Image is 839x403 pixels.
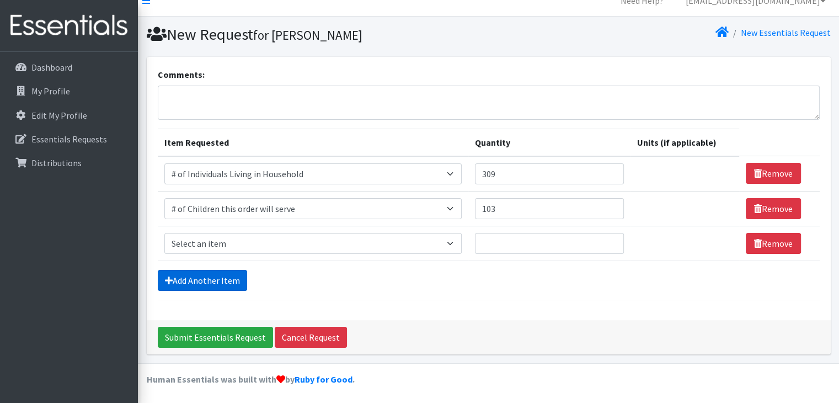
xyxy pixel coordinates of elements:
small: for [PERSON_NAME] [253,27,362,43]
a: Ruby for Good [295,374,352,385]
p: Edit My Profile [31,110,87,121]
a: Remove [746,198,801,219]
a: Remove [746,163,801,184]
th: Units (if applicable) [630,129,739,156]
input: Submit Essentials Request [158,327,273,348]
img: HumanEssentials [4,7,133,44]
p: My Profile [31,86,70,97]
a: Cancel Request [275,327,347,348]
th: Item Requested [158,129,468,156]
a: My Profile [4,80,133,102]
h1: New Request [147,25,485,44]
p: Essentials Requests [31,134,107,145]
a: New Essentials Request [741,27,831,38]
th: Quantity [468,129,630,156]
a: Add Another Item [158,270,247,291]
p: Dashboard [31,62,72,73]
label: Comments: [158,68,205,81]
p: Distributions [31,157,82,168]
a: Remove [746,233,801,254]
a: Dashboard [4,56,133,78]
strong: Human Essentials was built with by . [147,374,355,385]
a: Edit My Profile [4,104,133,126]
a: Distributions [4,152,133,174]
a: Essentials Requests [4,128,133,150]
